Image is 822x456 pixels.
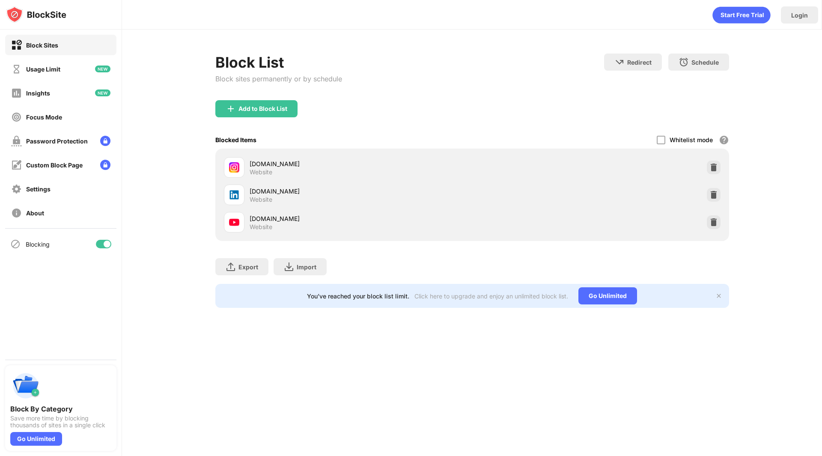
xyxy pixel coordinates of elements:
div: Export [238,263,258,271]
div: Block Sites [26,42,58,49]
div: [DOMAIN_NAME] [250,159,472,168]
div: Block sites permanently or by schedule [215,75,342,83]
div: Save more time by blocking thousands of sites in a single click [10,415,111,429]
img: block-on.svg [11,40,22,51]
div: Go Unlimited [578,287,637,304]
img: push-categories.svg [10,370,41,401]
div: Blocking [26,241,50,248]
div: Blocked Items [215,136,256,143]
div: Custom Block Page [26,161,83,169]
img: lock-menu.svg [100,136,110,146]
div: Block By Category [10,405,111,413]
div: Import [297,263,316,271]
div: Click here to upgrade and enjoy an unlimited block list. [414,292,568,300]
div: Schedule [691,59,719,66]
div: You’ve reached your block list limit. [307,292,409,300]
div: Redirect [627,59,652,66]
div: [DOMAIN_NAME] [250,187,472,196]
div: Usage Limit [26,66,60,73]
img: insights-off.svg [11,88,22,98]
div: Add to Block List [238,105,287,112]
img: favicons [229,190,239,200]
img: time-usage-off.svg [11,64,22,75]
div: Website [250,223,272,231]
div: Insights [26,89,50,97]
div: Settings [26,185,51,193]
img: new-icon.svg [95,89,110,96]
div: Website [250,168,272,176]
img: logo-blocksite.svg [6,6,66,23]
div: Password Protection [26,137,88,145]
img: password-protection-off.svg [11,136,22,146]
img: x-button.svg [715,292,722,299]
img: customize-block-page-off.svg [11,160,22,170]
img: blocking-icon.svg [10,239,21,249]
div: Whitelist mode [670,136,713,143]
div: animation [712,6,771,24]
div: Focus Mode [26,113,62,121]
img: settings-off.svg [11,184,22,194]
div: Go Unlimited [10,432,62,446]
div: Login [791,12,808,19]
img: new-icon.svg [95,66,110,72]
img: favicons [229,217,239,227]
img: favicons [229,162,239,173]
img: lock-menu.svg [100,160,110,170]
img: about-off.svg [11,208,22,218]
div: About [26,209,44,217]
div: [DOMAIN_NAME] [250,214,472,223]
div: Website [250,196,272,203]
img: focus-off.svg [11,112,22,122]
div: Block List [215,54,342,71]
